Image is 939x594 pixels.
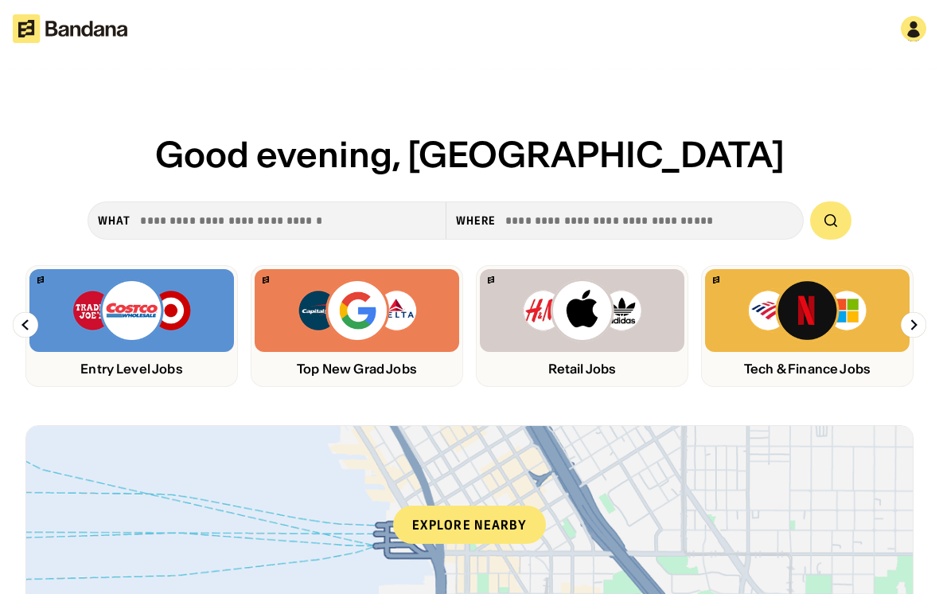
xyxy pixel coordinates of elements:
img: Bandana logo [263,276,269,283]
div: Retail Jobs [480,361,684,377]
img: Bandana logotype [13,14,127,43]
div: what [98,213,131,228]
div: Where [456,213,497,228]
a: Bandana logoBank of America, Netflix, Microsoft logosTech & Finance Jobs [701,265,914,387]
div: Entry Level Jobs [29,361,234,377]
div: Tech & Finance Jobs [705,361,910,377]
a: Bandana logoH&M, Apply, Adidas logosRetail Jobs [476,265,688,387]
img: Left Arrow [13,312,38,338]
div: Top New Grad Jobs [255,361,459,377]
img: Bandana logo [37,276,44,283]
img: Bandana logo [713,276,719,283]
img: H&M, Apply, Adidas logos [522,279,643,342]
img: Right Arrow [901,312,926,338]
a: Bandana logoCapital One, Google, Delta logosTop New Grad Jobs [251,265,463,387]
img: Bank of America, Netflix, Microsoft logos [747,279,867,342]
a: Bandana logoTrader Joe’s, Costco, Target logosEntry Level Jobs [25,265,238,387]
img: Trader Joe’s, Costco, Target logos [72,279,193,342]
img: Capital One, Google, Delta logos [297,279,418,342]
div: Explore nearby [393,506,546,544]
img: Bandana logo [488,276,494,283]
span: Good evening, [GEOGRAPHIC_DATA] [155,132,785,177]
